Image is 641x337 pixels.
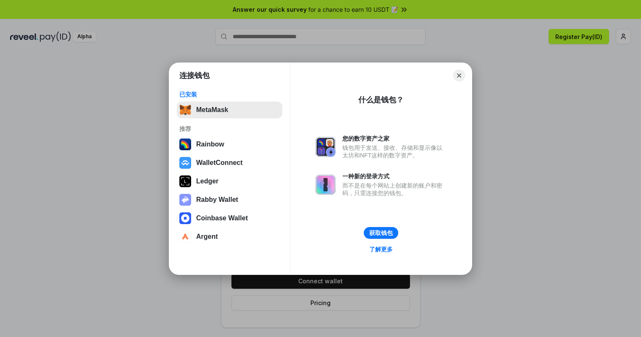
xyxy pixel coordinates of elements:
div: Argent [196,233,218,240]
button: Rabby Wallet [177,191,282,208]
div: 而不是在每个网站上创建新的账户和密码，只需连接您的钱包。 [342,182,447,197]
div: 了解更多 [369,246,393,253]
div: 推荐 [179,125,280,133]
button: MetaMask [177,102,282,118]
div: Rainbow [196,141,224,148]
button: Rainbow [177,136,282,153]
div: 一种新的登录方式 [342,172,447,180]
div: 您的数字资产之家 [342,135,447,142]
img: svg+xml,%3Csvg%20xmlns%3D%22http%3A%2F%2Fwww.w3.org%2F2000%2Fsvg%22%20fill%3D%22none%22%20viewBox... [315,137,336,157]
button: Ledger [177,173,282,190]
div: Rabby Wallet [196,196,238,204]
button: Close [453,70,465,81]
img: svg+xml,%3Csvg%20width%3D%2228%22%20height%3D%2228%22%20viewBox%3D%220%200%2028%2028%22%20fill%3D... [179,231,191,243]
div: 钱包用于发送、接收、存储和显示像以太坊和NFT这样的数字资产。 [342,144,447,159]
div: Ledger [196,178,218,185]
img: svg+xml,%3Csvg%20width%3D%2228%22%20height%3D%2228%22%20viewBox%3D%220%200%2028%2028%22%20fill%3D... [179,157,191,169]
div: Coinbase Wallet [196,214,248,222]
button: Coinbase Wallet [177,210,282,227]
button: WalletConnect [177,154,282,171]
img: svg+xml,%3Csvg%20width%3D%22120%22%20height%3D%22120%22%20viewBox%3D%220%200%20120%20120%22%20fil... [179,138,191,150]
img: svg+xml,%3Csvg%20xmlns%3D%22http%3A%2F%2Fwww.w3.org%2F2000%2Fsvg%22%20fill%3D%22none%22%20viewBox... [315,175,336,195]
div: 什么是钱包？ [358,95,404,105]
div: MetaMask [196,106,228,114]
button: Argent [177,228,282,245]
div: 获取钱包 [369,229,393,237]
div: WalletConnect [196,159,243,167]
div: 已安装 [179,91,280,98]
h1: 连接钱包 [179,71,210,81]
img: svg+xml,%3Csvg%20width%3D%2228%22%20height%3D%2228%22%20viewBox%3D%220%200%2028%2028%22%20fill%3D... [179,212,191,224]
img: svg+xml,%3Csvg%20xmlns%3D%22http%3A%2F%2Fwww.w3.org%2F2000%2Fsvg%22%20fill%3D%22none%22%20viewBox... [179,194,191,206]
img: svg+xml,%3Csvg%20fill%3D%22none%22%20height%3D%2233%22%20viewBox%3D%220%200%2035%2033%22%20width%... [179,104,191,116]
button: 获取钱包 [364,227,398,239]
a: 了解更多 [364,244,398,255]
img: svg+xml,%3Csvg%20xmlns%3D%22http%3A%2F%2Fwww.w3.org%2F2000%2Fsvg%22%20width%3D%2228%22%20height%3... [179,175,191,187]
